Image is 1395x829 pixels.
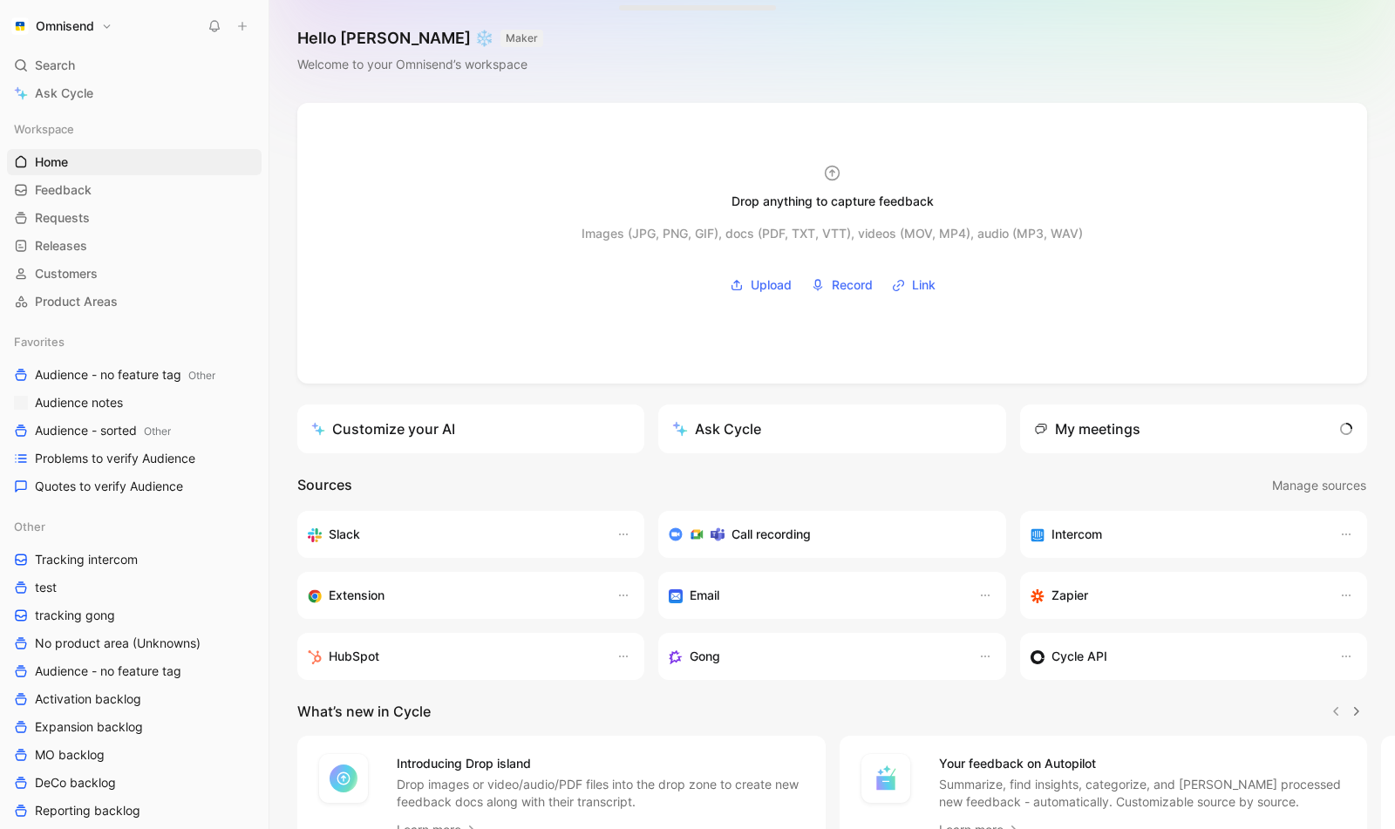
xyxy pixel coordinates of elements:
a: Ask Cycle [7,80,262,106]
a: Activation backlog [7,686,262,712]
span: Link [912,275,936,296]
button: Manage sources [1271,474,1367,497]
div: Ask Cycle [672,418,761,439]
h3: Email [690,585,719,606]
span: Quotes to verify Audience [35,478,183,495]
a: DeCo backlog [7,770,262,796]
span: Expansion backlog [35,718,143,736]
button: OmnisendOmnisend [7,14,117,38]
span: Audience notes [35,394,123,411]
h3: Extension [329,585,384,606]
span: Audience - no feature tag [35,663,181,680]
span: test [35,579,57,596]
p: Summarize, find insights, categorize, and [PERSON_NAME] processed new feedback - automatically. C... [939,776,1347,811]
button: Link [886,272,942,298]
div: Forward emails to your feedback inbox [669,585,960,606]
a: Feedback [7,177,262,203]
h1: Omnisend [36,18,94,34]
a: Audience - no feature tagOther [7,362,262,388]
a: Releases [7,233,262,259]
p: Drop images or video/audio/PDF files into the drop zone to create new feedback docs along with th... [397,776,805,811]
div: Welcome to your Omnisend’s workspace [297,54,543,75]
h3: Gong [690,646,720,667]
span: Search [35,55,75,76]
div: Search [7,52,262,78]
a: Product Areas [7,289,262,315]
span: Favorites [14,333,65,350]
div: Sync customers & send feedback from custom sources. Get inspired by our favorite use case [1031,646,1322,667]
span: Reporting backlog [35,802,140,819]
div: Sync your customers, send feedback and get updates in Intercom [1031,524,1322,545]
button: MAKER [500,30,543,47]
span: Tracking intercom [35,551,138,568]
span: Problems to verify Audience [35,450,195,467]
span: No product area (Unknowns) [35,635,201,652]
span: MO backlog [35,746,105,764]
a: test [7,574,262,601]
h3: Cycle API [1051,646,1107,667]
span: Feedback [35,181,92,199]
h3: HubSpot [329,646,379,667]
div: Other [7,513,262,540]
a: Requests [7,205,262,231]
h2: What’s new in Cycle [297,701,431,722]
span: Other [14,518,45,535]
div: Images (JPG, PNG, GIF), docs (PDF, TXT, VTT), videos (MOV, MP4), audio (MP3, WAV) [582,223,1083,244]
div: Workspace [7,116,262,142]
div: Favorites [7,329,262,355]
h3: Intercom [1051,524,1102,545]
span: Home [35,153,68,171]
span: Ask Cycle [35,83,93,104]
span: Other [144,425,171,438]
span: Audience - sorted [35,422,171,440]
span: Product Areas [35,293,118,310]
span: Manage sources [1272,475,1366,496]
div: Record & transcribe meetings from Zoom, Meet & Teams. [669,524,981,545]
a: Expansion backlog [7,714,262,740]
span: Audience - no feature tag [35,366,215,384]
div: Capture feedback from anywhere on the web [308,585,599,606]
span: tracking gong [35,607,115,624]
h3: Zapier [1051,585,1088,606]
a: Audience notes [7,390,262,416]
span: Releases [35,237,87,255]
span: Requests [35,209,90,227]
a: Problems to verify Audience [7,445,262,472]
a: tracking gong [7,602,262,629]
h4: Your feedback on Autopilot [939,753,1347,774]
div: Sync your customers, send feedback and get updates in Slack [308,524,599,545]
button: Record [805,272,879,298]
a: Home [7,149,262,175]
img: Omnisend [11,17,29,35]
a: Tracking intercom [7,547,262,573]
a: Audience - sortedOther [7,418,262,444]
a: Quotes to verify Audience [7,473,262,499]
h3: Call recording [732,524,811,545]
a: Customers [7,261,262,287]
h1: Hello [PERSON_NAME] ❄️ [297,28,543,49]
span: Upload [751,275,792,296]
button: Ask Cycle [658,404,1005,453]
h3: Slack [329,524,360,545]
a: Customize your AI [297,404,644,453]
div: Capture feedback from your incoming calls [669,646,960,667]
div: My meetings [1034,418,1140,439]
h2: Sources [297,474,352,497]
button: Upload [724,272,798,298]
a: Audience - no feature tag [7,658,262,684]
h4: Introducing Drop island [397,753,805,774]
a: No product area (Unknowns) [7,630,262,656]
div: Customize your AI [311,418,455,439]
div: Drop anything to capture feedback [732,191,934,212]
span: Other [188,369,215,382]
a: Reporting backlog [7,798,262,824]
span: Workspace [14,120,74,138]
div: Capture feedback from thousands of sources with Zapier (survey results, recordings, sheets, etc). [1031,585,1322,606]
span: DeCo backlog [35,774,116,792]
span: Activation backlog [35,690,141,708]
span: Customers [35,265,98,282]
a: MO backlog [7,742,262,768]
span: Record [832,275,873,296]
